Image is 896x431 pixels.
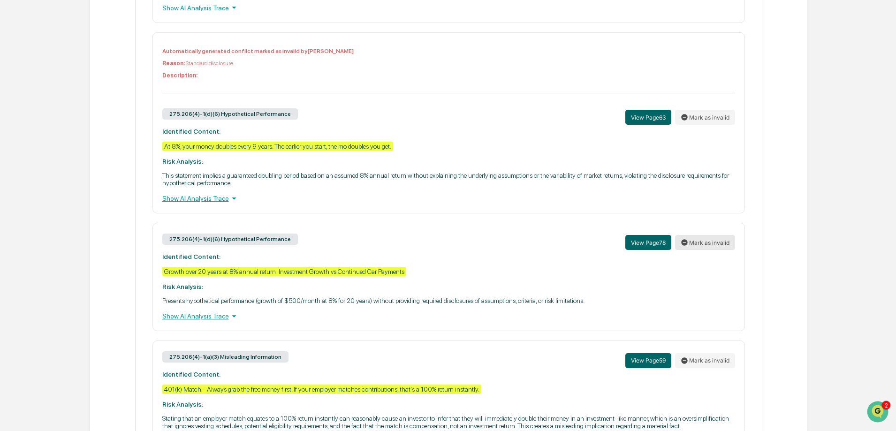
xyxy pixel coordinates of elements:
[162,60,185,67] b: Reason:
[162,108,298,120] div: 275.206(4)-1(d)(6) Hypothetical Performance
[9,72,26,89] img: 1746055101610-c473b297-6a78-478c-a979-82029cc54cd1
[145,102,171,113] button: See all
[78,128,81,135] span: •
[162,371,220,378] strong: Identified Content:
[866,400,891,425] iframe: Open customer support
[162,234,298,245] div: 275.206(4)-1(d)(6) Hypothetical Performance
[162,128,220,135] strong: Identified Content:
[68,167,76,175] div: 🗄️
[162,193,735,204] div: Show AI Analysis Trace
[625,110,671,125] button: View Page63
[42,72,154,81] div: Start new chat
[162,401,203,408] strong: Risk Analysis:
[42,81,129,89] div: We're available if you need us!
[675,110,735,125] button: Mark as invalid
[162,415,735,430] p: Stating that an employer match equates to a 100% return instantly can reasonably cause an investo...
[29,128,76,135] span: [PERSON_NAME]
[19,166,61,176] span: Preclearance
[162,48,735,54] p: Automatically generated conflict marked as invalid by [PERSON_NAME]
[9,20,171,35] p: How can we help?
[625,353,671,368] button: View Page59
[162,385,481,394] div: 401(k) Match - Always grab the free money first. If your employer matches contributions, that's a...
[625,235,671,250] button: View Page78
[162,283,203,290] strong: Risk Analysis:
[6,163,64,180] a: 🖐️Preclearance
[64,163,120,180] a: 🗄️Attestations
[162,142,393,151] div: At 8%, your money doubles every 9 years. The earlier you start, the mo doubles you get.
[77,166,116,176] span: Attestations
[93,207,114,214] span: Pylon
[9,185,17,193] div: 🔎
[20,72,37,89] img: 6558925923028_b42adfe598fdc8269267_72.jpg
[9,104,63,112] div: Past conversations
[66,207,114,214] a: Powered byPylon
[83,128,102,135] span: [DATE]
[6,181,63,197] a: 🔎Data Lookup
[162,72,197,79] b: Description:
[162,297,735,304] p: Presents hypothetical performance (growth of $500/month at 8% for 20 years) without providing req...
[159,75,171,86] button: Start new chat
[162,172,735,187] p: This statement implies a guaranteed doubling period based on an assumed 8% annual return without ...
[19,128,26,136] img: 1746055101610-c473b297-6a78-478c-a979-82029cc54cd1
[162,60,735,67] p: Standard disclosure
[162,253,220,260] strong: Identified Content:
[162,267,406,276] div: Growth over 20 years at 8% annual return Investment Growth vs Continued Car Payments
[675,235,735,250] button: Mark as invalid
[19,184,59,194] span: Data Lookup
[162,311,735,321] div: Show AI Analysis Trace
[9,119,24,134] img: Ed Schembor
[9,167,17,175] div: 🖐️
[675,353,735,368] button: Mark as invalid
[162,158,203,165] strong: Risk Analysis:
[162,2,735,13] div: Show AI Analysis Trace
[162,351,289,363] div: 275.206(4)-1(a)(3) Misleading Information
